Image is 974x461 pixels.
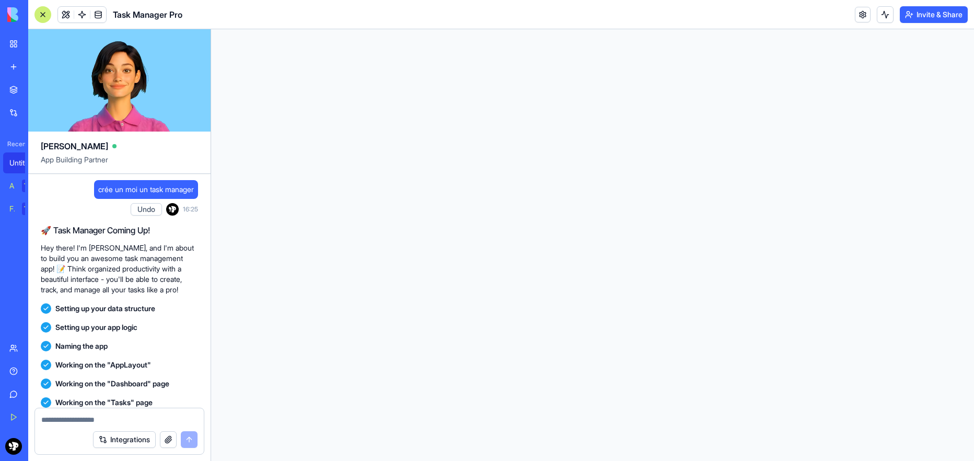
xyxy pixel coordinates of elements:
[131,203,162,216] button: Undo
[7,7,72,22] img: logo
[41,140,108,152] span: [PERSON_NAME]
[41,224,198,237] h2: 🚀 Task Manager Coming Up!
[22,203,39,215] div: TRY
[3,198,45,219] a: Feedback FormTRY
[98,184,194,195] span: crée un moi un task manager
[3,152,45,173] a: Untitled App
[9,204,15,214] div: Feedback Form
[9,158,39,168] div: Untitled App
[3,175,45,196] a: AI Logo GeneratorTRY
[900,6,968,23] button: Invite & Share
[166,203,179,216] img: ACg8ocJvXxoDptqcYrBvVETlX18cuHd7RZZN30CGqxH_opVZhvjkgFGE_A=s96-c
[5,438,22,455] img: ACg8ocJvXxoDptqcYrBvVETlX18cuHd7RZZN30CGqxH_opVZhvjkgFGE_A=s96-c
[55,303,155,314] span: Setting up your data structure
[55,341,108,351] span: Naming the app
[9,181,15,191] div: AI Logo Generator
[183,205,198,214] span: 16:25
[41,243,198,295] p: Hey there! I'm [PERSON_NAME], and I'm about to build you an awesome task management app! 📝 Think ...
[3,140,25,148] span: Recent
[41,155,198,173] span: App Building Partner
[55,397,153,408] span: Working on the "Tasks" page
[55,322,137,333] span: Setting up your app logic
[55,360,151,370] span: Working on the "AppLayout"
[93,431,156,448] button: Integrations
[22,180,39,192] div: TRY
[55,379,169,389] span: Working on the "Dashboard" page
[113,8,182,21] span: Task Manager Pro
